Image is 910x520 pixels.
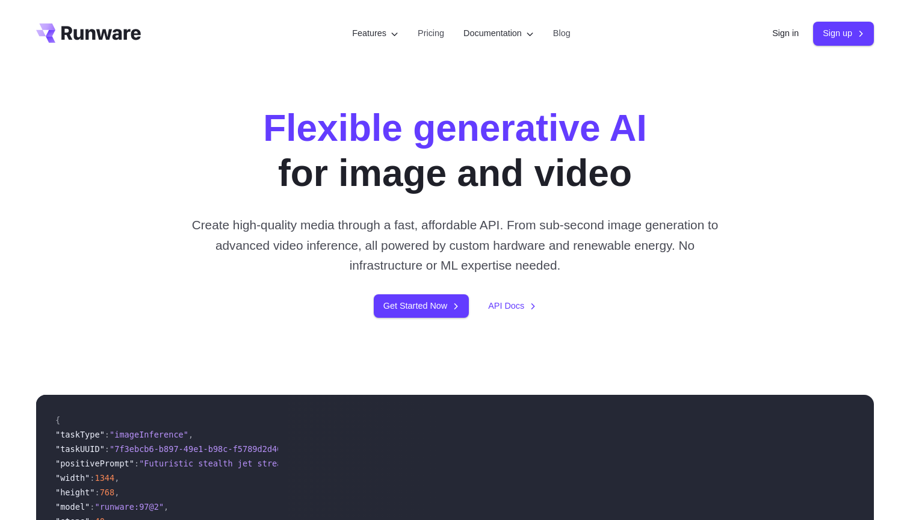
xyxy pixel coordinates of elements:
a: Sign up [813,22,874,45]
span: "height" [55,487,94,497]
span: , [188,430,193,439]
span: : [105,444,110,454]
span: "width" [55,473,90,483]
span: "model" [55,502,90,512]
label: Documentation [463,26,534,40]
span: : [90,473,94,483]
span: , [164,502,169,512]
span: 768 [100,487,115,497]
a: Get Started Now [374,294,469,318]
span: "7f3ebcb6-b897-49e1-b98c-f5789d2d40d7" [110,444,297,454]
a: Go to / [36,23,141,43]
p: Create high-quality media through a fast, affordable API. From sub-second image generation to adv... [187,215,723,275]
a: Blog [553,26,571,40]
span: "taskType" [55,430,105,439]
a: API Docs [488,299,536,313]
span: : [105,430,110,439]
span: : [94,487,99,497]
span: "runware:97@2" [94,502,164,512]
h1: for image and video [263,106,647,196]
span: "Futuristic stealth jet streaking through a neon-lit cityscape with glowing purple exhaust" [139,459,587,468]
span: : [134,459,139,468]
span: , [114,473,119,483]
span: "imageInference" [110,430,188,439]
span: , [114,487,119,497]
a: Sign in [772,26,799,40]
a: Pricing [418,26,444,40]
span: { [55,415,60,425]
span: "positivePrompt" [55,459,134,468]
label: Features [352,26,398,40]
span: : [90,502,94,512]
span: 1344 [94,473,114,483]
span: "taskUUID" [55,444,105,454]
strong: Flexible generative AI [263,107,647,149]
